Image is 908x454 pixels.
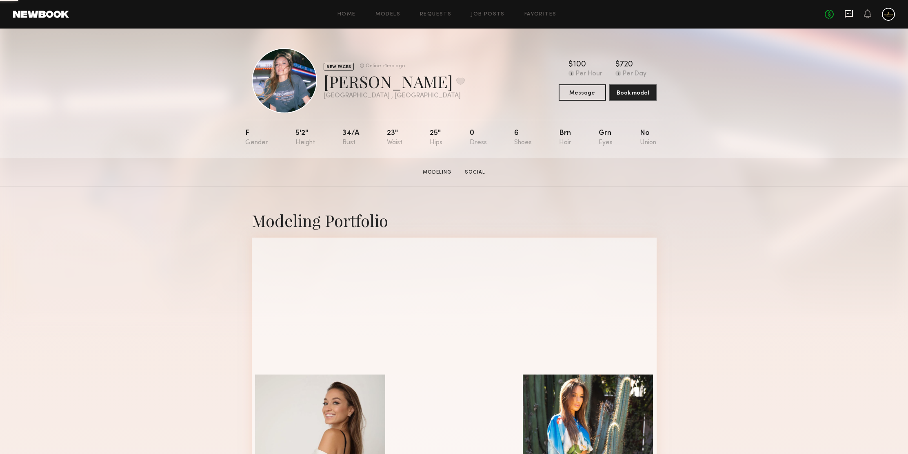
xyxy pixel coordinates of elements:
div: Brn [559,130,571,146]
a: Job Posts [471,12,505,17]
div: 720 [620,61,633,69]
div: F [245,130,268,146]
div: Modeling Portfolio [252,209,657,231]
a: Favorites [524,12,557,17]
div: $ [568,61,573,69]
a: Social [462,169,488,176]
a: Requests [420,12,451,17]
div: 100 [573,61,586,69]
div: NEW FACES [324,63,354,71]
div: [GEOGRAPHIC_DATA] , [GEOGRAPHIC_DATA] [324,93,465,99]
div: [PERSON_NAME] [324,71,465,92]
div: 0 [470,130,487,146]
div: 34/a [342,130,360,146]
div: 5'2" [295,130,315,146]
a: Modeling [420,169,455,176]
div: Per Day [623,71,646,78]
div: $ [615,61,620,69]
div: Online +1mo ago [366,64,405,69]
div: Grn [599,130,613,146]
div: No [640,130,656,146]
button: Message [559,84,606,101]
div: Per Hour [576,71,602,78]
div: 25" [430,130,442,146]
div: 23" [387,130,402,146]
a: Models [375,12,400,17]
a: Home [337,12,356,17]
button: Book model [609,84,657,101]
div: 6 [514,130,532,146]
